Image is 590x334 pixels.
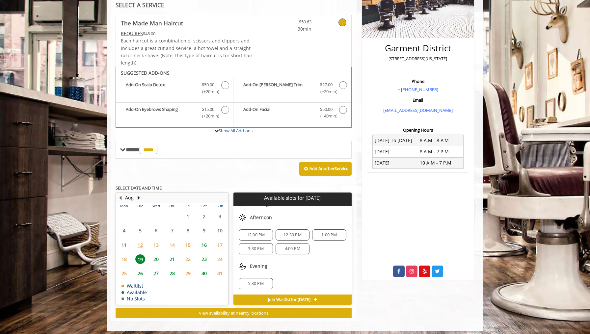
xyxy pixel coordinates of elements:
div: 5:30 PM [239,278,273,289]
div: $48.00 [121,30,253,37]
td: Select day30 [196,266,212,280]
a: Show All Add-ons [219,128,253,134]
td: Select day17 [212,238,228,252]
b: Add-On Scalp Detox [126,81,195,95]
span: $50.00 [202,81,214,88]
div: 12:00 PM [239,229,273,241]
span: This service needs some Advance to be paid before we block your appointment [121,30,143,37]
span: 29 [183,269,193,278]
span: 31 [215,269,225,278]
span: (+40min ) [316,113,336,119]
b: SUGGESTED ADD-ONS [121,70,170,76]
span: 19 [135,254,145,264]
div: 4:00 PM [276,243,309,254]
td: Select day12 [132,238,148,252]
span: $50.00 [320,106,333,113]
td: Select day18 [116,252,132,266]
td: Select day16 [196,238,212,252]
h3: Email [369,98,467,102]
th: Fri [180,203,196,209]
a: [EMAIL_ADDRESS][DOMAIN_NAME] [383,107,453,113]
h3: Phone [369,79,467,84]
span: 15 [183,240,193,250]
div: The Made Man Haircut Add-onS [116,67,352,128]
span: 4:00 PM [285,246,300,251]
span: 14 [167,240,177,250]
b: The Made Man Haircut [121,18,183,28]
td: Select day13 [148,238,164,252]
span: $15.00 [202,106,214,113]
td: 10 A.M - 7 P.M [418,157,463,168]
td: Select day29 [180,266,196,280]
span: 30 [199,269,209,278]
td: Waitlist [121,283,147,288]
td: Select day27 [148,266,164,280]
span: 26 [135,269,145,278]
td: [DATE] [373,146,418,157]
td: Select day28 [164,266,180,280]
p: Available slots for [DATE] [236,195,349,201]
label: Add-On Beard Trim [237,81,348,97]
p: [STREET_ADDRESS][US_STATE] [369,55,467,62]
td: Select day20 [148,252,164,266]
td: [DATE] To [DATE] [373,135,418,146]
td: Select day14 [164,238,180,252]
td: 8 A.M - 7 P.M [418,146,463,157]
th: Wed [148,203,164,209]
td: Available [121,290,147,295]
span: 28 [167,269,177,278]
span: (+20min ) [199,88,218,95]
span: (+20min ) [316,88,336,95]
span: 18 [119,254,129,264]
td: 8 A.M - 8 P.M [418,135,463,146]
span: Join Waitlist for [DATE] [268,297,310,302]
div: 3:30 PM [239,243,273,254]
span: $27.00 [320,81,333,88]
span: 30min [273,25,311,33]
th: Tue [132,203,148,209]
td: Select day25 [116,266,132,280]
button: Previous Month [118,194,123,201]
th: Sat [196,203,212,209]
span: 27 [151,269,161,278]
th: Sun [212,203,228,209]
h3: Opening Hours [367,128,469,132]
b: SELECT DATE AND TIME [116,185,162,191]
img: evening slots [239,262,247,270]
b: Add Another Service [309,166,348,171]
span: 20 [151,254,161,264]
span: 16 [199,240,209,250]
td: Select day31 [212,266,228,280]
span: 1:00 PM [321,232,337,238]
label: Add-On Facial [237,106,348,121]
span: 17 [215,240,225,250]
b: Add-On Facial [243,106,313,120]
span: 21 [167,254,177,264]
span: 12 [135,240,145,250]
div: 1:00 PM [312,229,346,241]
span: Each haircut is a combination of scissors and clippers and includes a great cut and service, a ho... [121,38,253,66]
span: 3:30 PM [248,246,263,251]
span: Evening [250,264,267,269]
th: Mon [116,203,132,209]
td: Select day24 [212,252,228,266]
button: Add AnotherService [299,162,352,176]
label: Add-On Scalp Detox [119,81,230,97]
td: Select day21 [164,252,180,266]
span: 25 [119,269,129,278]
button: Aug [125,194,134,201]
label: Add-On Eyebrows Shaping [119,106,230,121]
a: + [PHONE_NUMBER] [398,87,438,92]
span: View availability at nearby locations [199,310,268,316]
h2: Garment District [369,43,467,53]
span: (+20min ) [199,113,218,119]
img: afternoon slots [239,214,247,221]
b: Add-On Eyebrows Shaping [126,106,195,120]
td: Select day22 [180,252,196,266]
td: Select day15 [180,238,196,252]
td: No Slots [121,296,147,301]
span: 12:00 PM [247,232,265,238]
span: 12:30 PM [283,232,302,238]
span: Morning [250,202,269,207]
